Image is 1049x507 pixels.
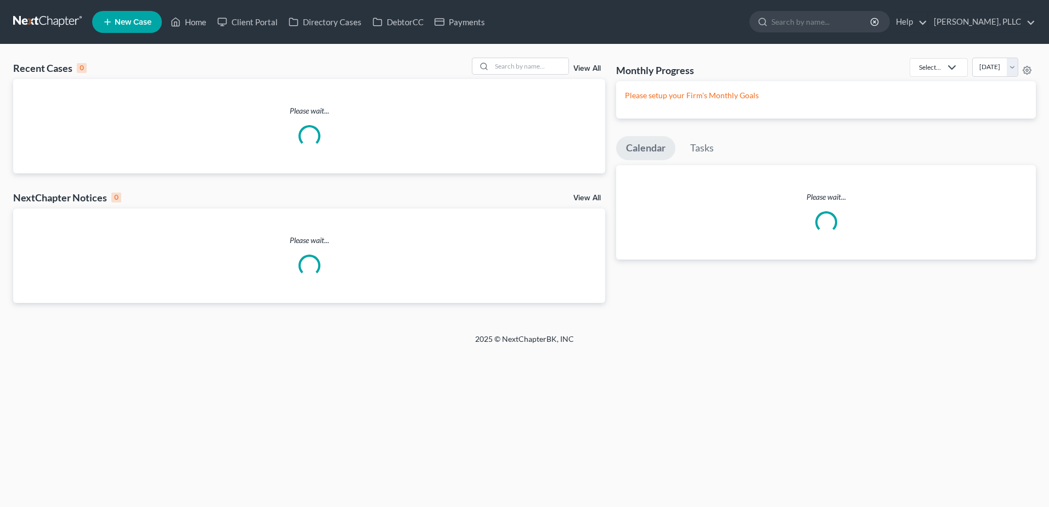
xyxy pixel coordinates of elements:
a: Client Portal [212,12,283,32]
input: Search by name... [492,58,568,74]
div: 2025 © NextChapterBK, INC [212,334,837,353]
p: Please setup your Firm's Monthly Goals [625,90,1027,101]
a: Calendar [616,136,675,160]
a: DebtorCC [367,12,429,32]
span: New Case [115,18,151,26]
div: Select... [919,63,941,72]
a: Help [890,12,927,32]
a: Directory Cases [283,12,367,32]
div: Recent Cases [13,61,87,75]
input: Search by name... [771,12,872,32]
a: Payments [429,12,490,32]
a: View All [573,65,601,72]
div: NextChapter Notices [13,191,121,204]
a: Tasks [680,136,724,160]
div: 0 [77,63,87,73]
a: View All [573,194,601,202]
a: [PERSON_NAME], PLLC [928,12,1035,32]
a: Home [165,12,212,32]
div: 0 [111,193,121,202]
h3: Monthly Progress [616,64,694,77]
p: Please wait... [13,235,605,246]
p: Please wait... [13,105,605,116]
p: Please wait... [616,191,1036,202]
